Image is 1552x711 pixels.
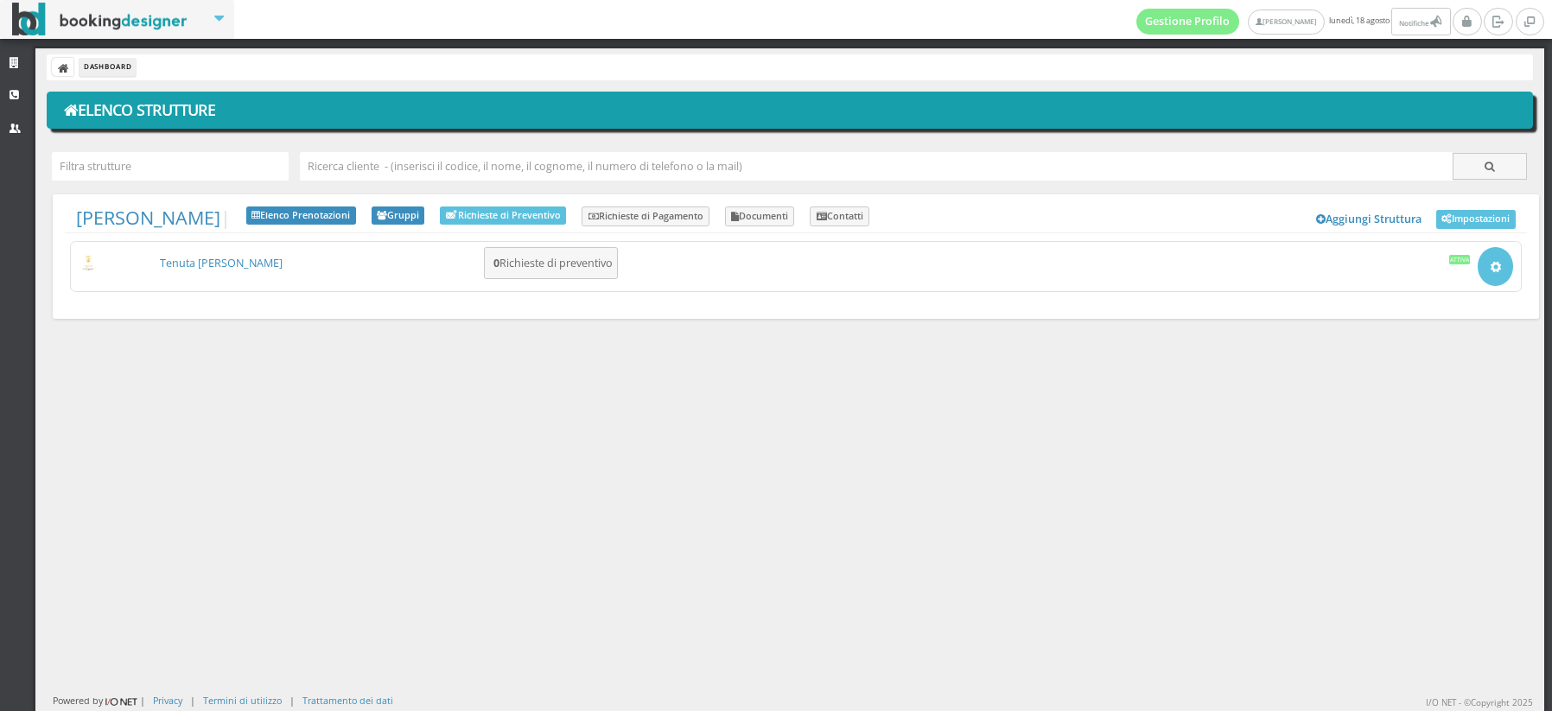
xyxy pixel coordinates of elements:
[53,694,145,708] div: Powered by |
[1307,206,1432,232] a: Aggiungi Struttura
[300,152,1453,181] input: Ricerca cliente - (inserisci il codice, il nome, il cognome, il numero di telefono o la mail)
[79,256,99,270] img: c17ce5f8a98d11e9805da647fc135771_max100.png
[59,96,1522,125] h1: Elenco Strutture
[810,206,869,227] a: Contatti
[289,694,295,707] div: |
[153,694,182,707] a: Privacy
[1436,210,1516,229] a: Impostazioni
[246,206,356,225] a: Elenco Prenotazioni
[1136,8,1453,35] span: lunedì, 18 agosto
[302,694,393,707] a: Trattamento dei dati
[484,247,618,279] button: 0Richieste di preventivo
[372,206,425,225] a: Gruppi
[1248,10,1325,35] a: [PERSON_NAME]
[440,206,566,225] a: Richieste di Preventivo
[1391,8,1450,35] button: Notifiche
[1449,255,1471,263] div: Attiva
[76,205,220,230] a: [PERSON_NAME]
[725,206,795,227] a: Documenti
[12,3,188,36] img: BookingDesigner.com
[1136,9,1240,35] a: Gestione Profilo
[190,694,195,707] div: |
[203,694,282,707] a: Termini di utilizzo
[160,256,283,270] a: Tenuta [PERSON_NAME]
[493,256,499,270] b: 0
[80,58,136,77] li: Dashboard
[52,152,289,181] input: Filtra strutture
[103,695,140,708] img: ionet_small_logo.png
[582,206,709,227] a: Richieste di Pagamento
[76,206,231,229] span: |
[488,257,613,270] h5: Richieste di preventivo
